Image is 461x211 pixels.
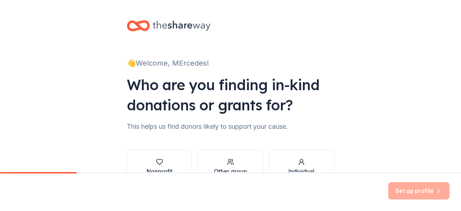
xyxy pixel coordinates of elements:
[147,167,173,176] div: Nonprofit
[198,150,263,184] button: Other group
[127,150,192,184] button: Nonprofit
[127,121,334,132] div: This helps us find donors likely to support your cause.
[127,75,334,115] div: Who are you finding in-kind donations or grants for?
[269,150,334,184] button: Individual
[288,167,314,176] div: Individual
[214,167,247,176] div: Other group
[127,57,334,69] div: 👋 Welcome, MErcedes!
